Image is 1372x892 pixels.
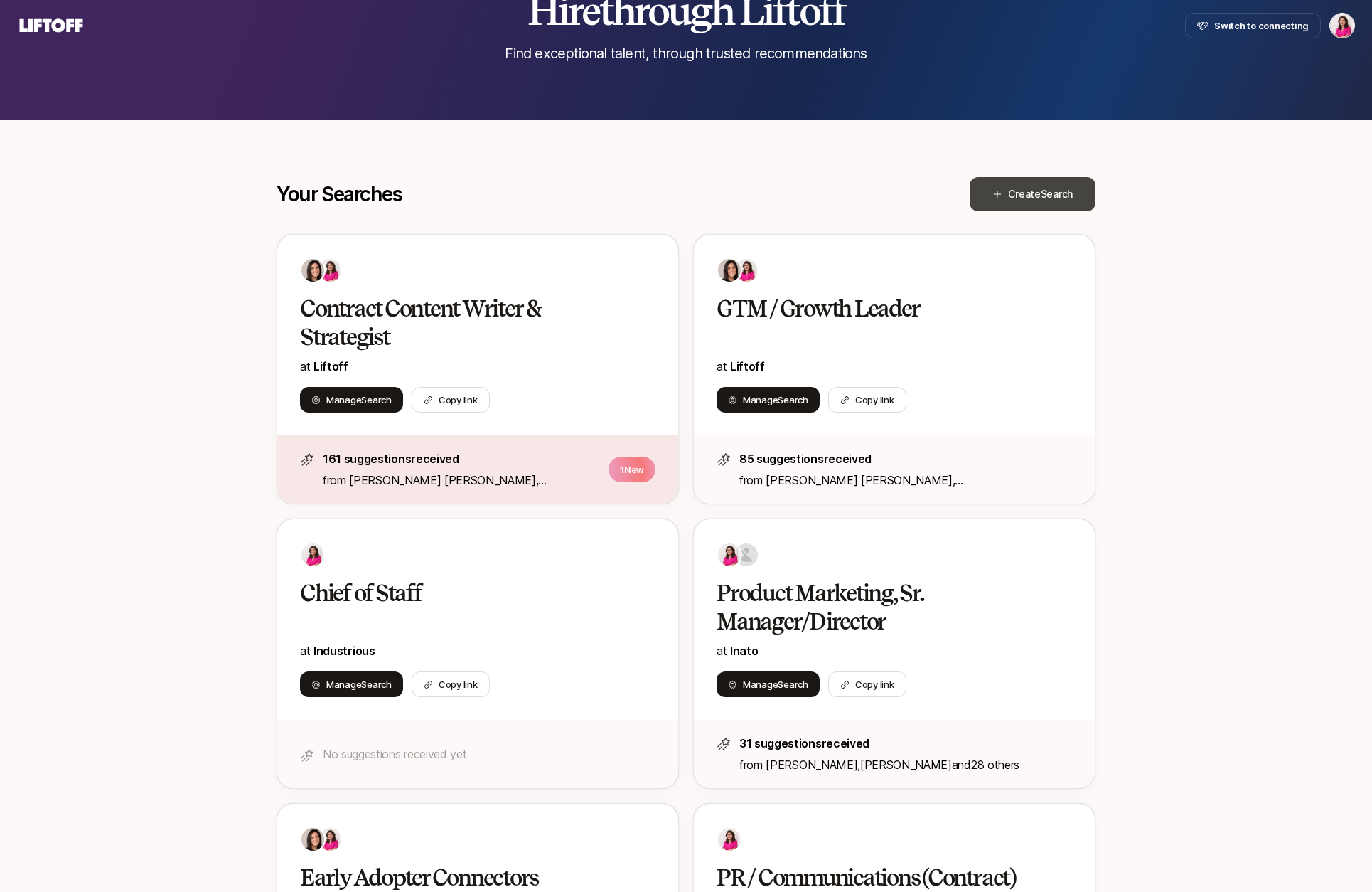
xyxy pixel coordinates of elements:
img: 71d7b91d_d7cb_43b4_a7ea_a9b2f2cc6e03.jpg [301,259,324,282]
a: Industrious [313,644,375,658]
span: Search [1041,188,1073,200]
p: at [717,642,1072,660]
button: ManageSearch [300,387,403,413]
span: Liftoff [313,359,348,373]
img: star-icon [300,452,314,467]
button: Switch to connecting [1185,13,1321,38]
p: from [739,471,1072,489]
span: [PERSON_NAME] [766,758,857,772]
h2: Product Marketing, Sr. Manager/Director [717,579,1042,636]
span: 28 others [971,758,1019,772]
img: 9e09e871_5697_442b_ae6e_b16e3f6458f8.jpg [735,259,758,282]
img: 9e09e871_5697_442b_ae6e_b16e3f6458f8.jpg [318,259,341,282]
img: 71d7b91d_d7cb_43b4_a7ea_a9b2f2cc6e03.jpg [301,828,324,851]
p: 161 suggestions received [323,450,600,468]
h2: Chief of Staff [300,579,626,607]
img: 9e09e871_5697_442b_ae6e_b16e3f6458f8.jpg [318,828,341,851]
span: Search [361,394,391,405]
img: 9e09e871_5697_442b_ae6e_b16e3f6458f8.jpg [301,543,324,566]
p: Your Searches [277,183,402,206]
img: Emma Frane [1330,14,1354,38]
img: ACg8ocK1jj7op8Wf3luDR3PplKSM-k5eCM1RWGWmjaXbynMTy6a5xSpg=s160-c [735,543,758,566]
span: Create [1008,186,1073,203]
p: 31 suggestions received [739,734,1072,753]
button: ManageSearch [717,671,820,697]
span: Manage [743,677,808,691]
button: CreateSearch [970,177,1095,211]
p: 85 suggestions received [739,450,1072,468]
span: [PERSON_NAME] [PERSON_NAME] [766,473,952,487]
button: Copy link [828,671,906,697]
img: star-icon [300,748,314,763]
img: 71d7b91d_d7cb_43b4_a7ea_a9b2f2cc6e03.jpg [718,259,741,282]
span: Manage [743,393,808,407]
span: and [952,758,1019,772]
button: ManageSearch [717,387,820,413]
a: Liftoff [730,359,765,373]
h2: PR / Communications (Contract) [717,864,1042,892]
span: Search [778,679,808,690]
img: star-icon [717,452,731,467]
span: Switch to connecting [1214,18,1309,33]
button: Copy link [412,671,490,697]
p: at [717,357,1072,376]
span: Manage [326,393,392,407]
img: star-icon [717,737,731,751]
h2: Early Adopter Connectors [300,864,626,892]
p: Find exceptional talent, through trusted recommendations [505,43,867,63]
span: Inato [730,644,758,658]
span: , [857,758,952,772]
h2: GTM / Growth Leader [717,294,1042,323]
span: Search [361,679,391,690]
p: from [739,755,1072,774]
button: ManageSearch [300,671,403,697]
img: 9e09e871_5697_442b_ae6e_b16e3f6458f8.jpg [718,828,741,851]
p: 1 New [609,457,655,482]
p: at [300,642,655,660]
button: Copy link [412,387,490,413]
p: No suggestions received yet [323,745,655,763]
span: [PERSON_NAME] [PERSON_NAME] [349,473,535,487]
span: [PERSON_NAME] [860,758,952,772]
span: Manage [326,677,392,691]
h2: Contract Content Writer & Strategist [300,294,626,351]
p: at [300,357,655,376]
button: Copy link [828,387,906,413]
button: Emma Frane [1329,13,1355,38]
p: from [323,471,600,489]
img: 9e09e871_5697_442b_ae6e_b16e3f6458f8.jpg [718,543,741,566]
span: Search [778,394,808,405]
